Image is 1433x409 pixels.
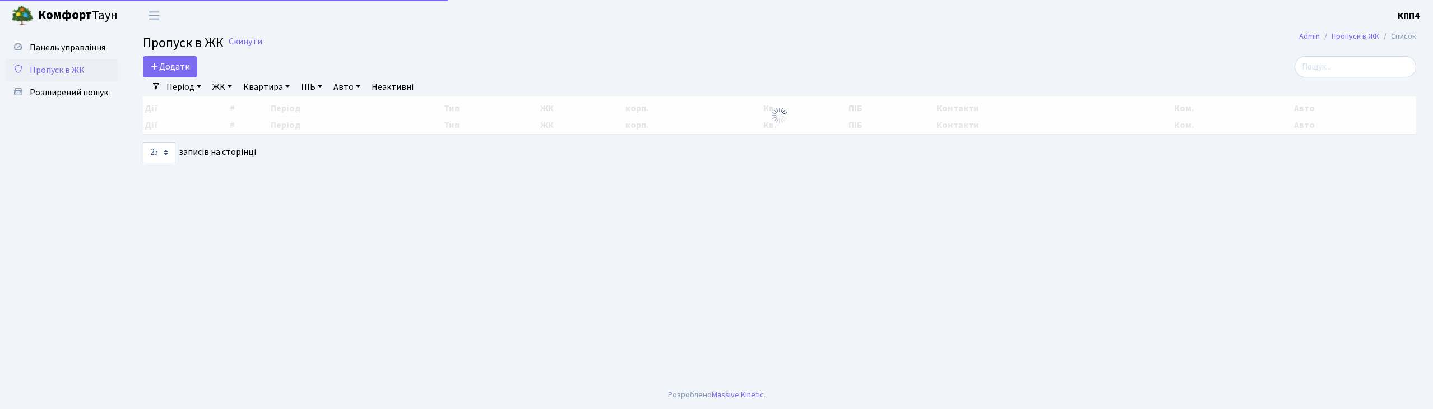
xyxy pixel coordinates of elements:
button: Переключити навігацію [140,6,168,25]
input: Пошук... [1295,56,1416,77]
select: записів на сторінці [143,142,175,163]
a: ПІБ [296,77,327,96]
span: Додати [150,61,190,73]
a: Admin [1299,30,1320,42]
div: Розроблено . [668,389,766,401]
a: Квартира [239,77,294,96]
a: Період [162,77,206,96]
img: logo.png [11,4,34,27]
span: Розширений пошук [30,86,108,99]
a: Авто [329,77,365,96]
img: Обробка... [771,107,789,125]
a: Розширений пошук [6,81,118,104]
label: записів на сторінці [143,142,256,163]
span: Пропуск в ЖК [143,33,224,53]
a: Massive Kinetic [712,389,764,401]
a: Пропуск в ЖК [1332,30,1379,42]
span: Пропуск в ЖК [30,64,85,76]
a: Панель управління [6,36,118,59]
a: Додати [143,56,197,77]
a: Неактивні [367,77,418,96]
nav: breadcrumb [1282,25,1433,48]
li: Список [1379,30,1416,43]
span: Таун [38,6,118,25]
a: Скинути [229,36,262,47]
a: Пропуск в ЖК [6,59,118,81]
a: ЖК [208,77,236,96]
b: Комфорт [38,6,92,24]
a: КПП4 [1398,9,1420,22]
span: Панель управління [30,42,105,54]
b: КПП4 [1398,10,1420,22]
